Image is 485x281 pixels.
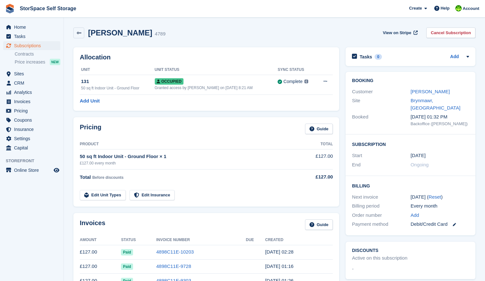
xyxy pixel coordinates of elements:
[14,97,52,106] span: Invoices
[411,221,469,228] div: Debit/Credit Card
[426,27,475,38] a: Cancel Subscription
[3,32,60,41] a: menu
[278,65,316,75] th: Sync Status
[352,88,410,95] div: Customer
[352,113,410,127] div: Booked
[121,263,133,270] span: Paid
[352,78,469,83] h2: Booking
[3,116,60,125] a: menu
[441,5,450,11] span: Help
[14,166,52,175] span: Online Store
[80,97,100,105] a: Add Unit
[411,98,460,110] a: Brynmawr, [GEOGRAPHIC_DATA]
[80,245,121,259] td: £127.00
[429,194,441,200] a: Reset
[352,248,469,253] h2: Discounts
[15,59,45,65] span: Price increases
[3,125,60,134] a: menu
[352,221,410,228] div: Payment method
[455,5,462,11] img: paul catt
[14,79,52,87] span: CRM
[380,27,419,38] a: View on Stripe
[80,153,294,160] div: 50 sq ft Indoor Unit - Ground Floor × 1
[360,54,372,60] h2: Tasks
[375,54,382,60] div: 0
[14,69,52,78] span: Sites
[15,51,60,57] a: Contracts
[6,158,63,164] span: Storefront
[15,58,60,65] a: Price increases NEW
[3,41,60,50] a: menu
[80,160,294,166] div: £127.00 every month
[246,235,265,245] th: Due
[294,149,333,169] td: £127.00
[411,89,450,94] a: [PERSON_NAME]
[14,88,52,97] span: Analytics
[352,194,410,201] div: Next invoice
[155,65,278,75] th: Unit Status
[155,78,183,85] span: Occupied
[155,30,165,38] div: 4789
[352,97,410,111] div: Site
[14,134,52,143] span: Settings
[14,106,52,115] span: Pricing
[53,166,60,174] a: Preview store
[463,5,479,12] span: Account
[80,259,121,274] td: £127.00
[283,78,302,85] div: Complete
[80,174,91,180] span: Total
[80,54,333,61] h2: Allocation
[305,219,333,230] a: Guide
[352,152,410,159] div: Start
[3,134,60,143] a: menu
[265,263,294,269] time: 2025-08-01 00:16:28 UTC
[3,106,60,115] a: menu
[352,141,469,147] h2: Subscription
[121,249,133,255] span: Paid
[3,79,60,87] a: menu
[305,124,333,134] a: Guide
[383,30,411,36] span: View on Stripe
[450,53,459,61] a: Add
[14,23,52,32] span: Home
[411,113,469,121] div: [DATE] 01:32 PM
[14,41,52,50] span: Subscriptions
[352,202,410,210] div: Billing period
[156,249,194,254] a: 4898C11E-10203
[80,190,126,201] a: Edit Unit Types
[352,161,410,169] div: End
[3,97,60,106] a: menu
[121,235,156,245] th: Status
[80,124,101,134] h2: Pricing
[411,152,426,159] time: 2022-05-01 00:00:00 UTC
[80,65,155,75] th: Unit
[156,235,246,245] th: Invoice Number
[3,23,60,32] a: menu
[3,166,60,175] a: menu
[294,139,333,149] th: Total
[14,143,52,152] span: Capital
[294,173,333,181] div: £127.00
[304,80,308,83] img: icon-info-grey-7440780725fd019a000dd9b08b2336e03edf1995a4989e88bcd33f0948082b44.svg
[411,202,469,210] div: Every month
[3,88,60,97] a: menu
[265,235,333,245] th: Created
[265,249,294,254] time: 2025-09-01 01:28:35 UTC
[80,235,121,245] th: Amount
[17,3,79,14] a: StorSpace Self Storage
[3,143,60,152] a: menu
[352,212,410,219] div: Order number
[14,125,52,134] span: Insurance
[50,59,60,65] div: NEW
[409,5,422,11] span: Create
[80,219,105,230] h2: Invoices
[80,139,294,149] th: Product
[411,121,469,127] div: Backoffice ([PERSON_NAME])
[3,69,60,78] a: menu
[411,194,469,201] div: [DATE] ( )
[352,265,354,273] span: -
[5,4,15,13] img: stora-icon-8386f47178a22dfd0bd8f6a31ec36ba5ce8667c1dd55bd0f319d3a0aa187defe.svg
[81,85,155,91] div: 50 sq ft Indoor Unit - Ground Floor
[411,212,419,219] a: Add
[130,190,175,201] a: Edit Insurance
